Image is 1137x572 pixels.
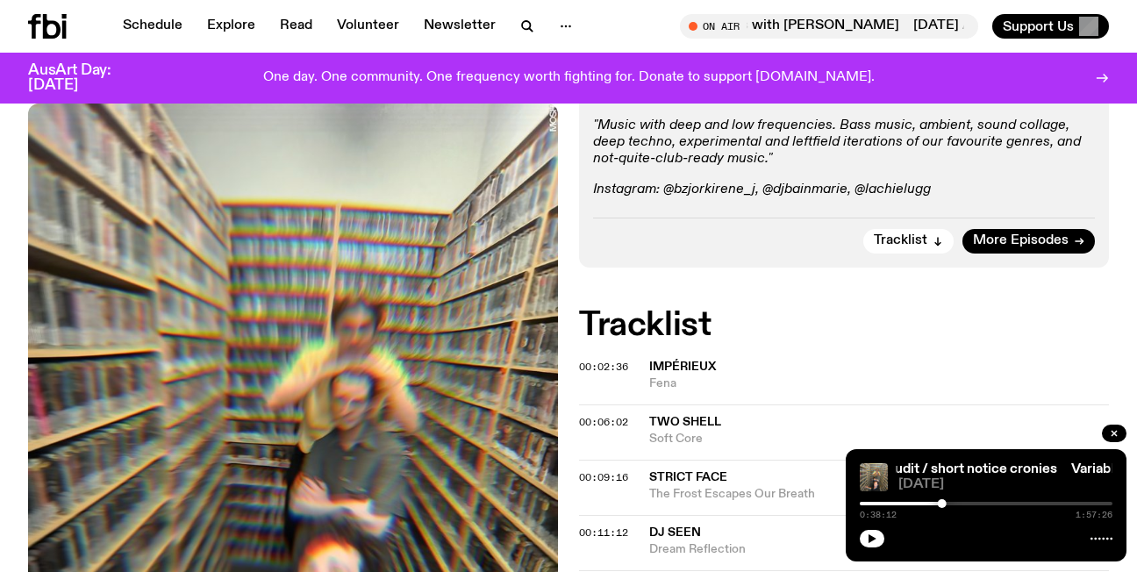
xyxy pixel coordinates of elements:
[649,416,721,428] span: Two Shell
[326,14,410,39] a: Volunteer
[860,511,897,519] span: 0:38:12
[680,14,978,39] button: On Air[DATE] Arvos with [PERSON_NAME][DATE] Arvos with [PERSON_NAME]
[28,63,140,93] h3: AusArt Day: [DATE]
[263,70,875,86] p: One day. One community. One frequency worth fighting for. Donate to support [DOMAIN_NAME].
[649,471,727,483] span: Strict Face
[579,360,628,374] span: 00:02:36
[579,418,628,427] button: 00:06:02
[649,361,716,373] span: Impérieux
[593,118,1081,166] em: "Music with deep and low frequencies. Bass music, ambient, sound collage, deep techno, experiment...
[649,431,1109,447] span: Soft Core
[579,415,628,429] span: 00:06:02
[197,14,266,39] a: Explore
[593,182,931,197] em: Instagram: @bzjorkirene_j, @djbainmarie, @lachielugg
[112,14,193,39] a: Schedule
[649,375,1109,392] span: Fena
[962,229,1095,254] a: More Episodes
[874,234,927,247] span: Tracklist
[579,528,628,538] button: 00:11:12
[269,14,323,39] a: Read
[413,14,506,39] a: Newsletter
[790,462,1057,476] a: Variable Depth Audit / short notice cronies
[579,362,628,372] button: 00:02:36
[992,14,1109,39] button: Support Us
[863,229,954,254] button: Tracklist
[649,541,955,558] span: Dream Reflection
[579,526,628,540] span: 00:11:12
[649,486,1109,503] span: The Frost Escapes Our Breath
[973,234,1069,247] span: More Episodes
[649,526,701,539] span: DJ Seen
[579,473,628,483] button: 00:09:16
[1076,511,1112,519] span: 1:57:26
[579,310,1109,341] h2: Tracklist
[579,470,628,484] span: 00:09:16
[898,478,1112,491] span: [DATE]
[1003,18,1074,34] span: Support Us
